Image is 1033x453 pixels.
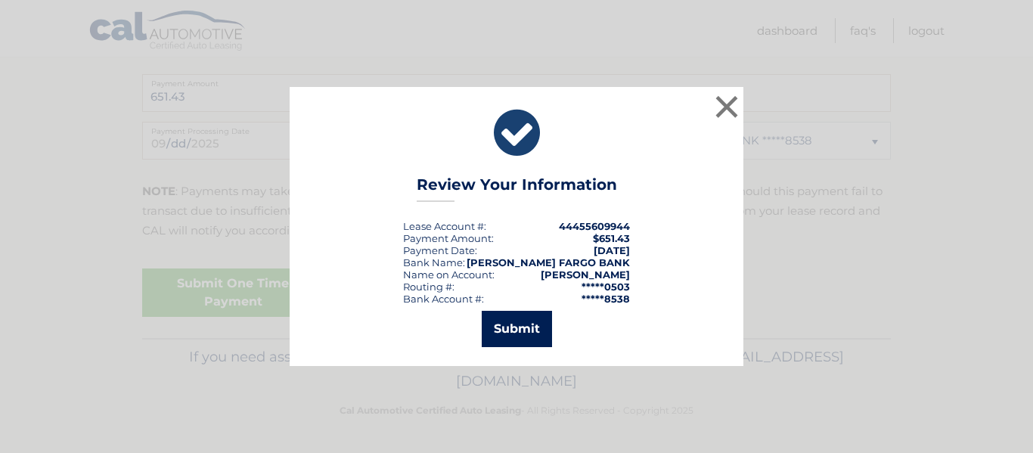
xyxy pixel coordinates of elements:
strong: [PERSON_NAME] FARGO BANK [467,256,630,268]
span: Payment Date [403,244,475,256]
span: [DATE] [594,244,630,256]
span: $651.43 [593,232,630,244]
div: Payment Amount: [403,232,494,244]
strong: [PERSON_NAME] [541,268,630,281]
div: : [403,244,477,256]
div: Bank Name: [403,256,465,268]
div: Lease Account #: [403,220,486,232]
button: Submit [482,311,552,347]
button: × [712,92,742,122]
div: Routing #: [403,281,454,293]
div: Bank Account #: [403,293,484,305]
div: Name on Account: [403,268,495,281]
h3: Review Your Information [417,175,617,202]
strong: 44455609944 [559,220,630,232]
